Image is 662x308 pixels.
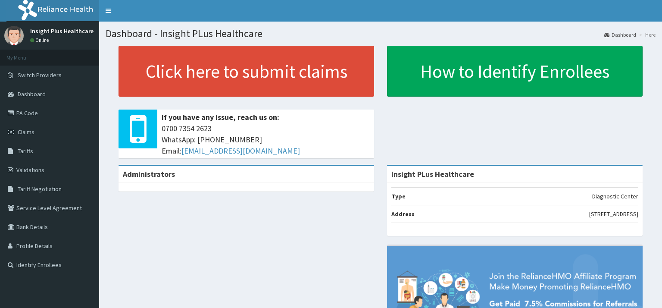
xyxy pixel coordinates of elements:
[637,31,656,38] li: Here
[106,28,656,39] h1: Dashboard - Insight PLus Healthcare
[119,46,374,97] a: Click here to submit claims
[18,147,33,155] span: Tariffs
[387,46,643,97] a: How to Identify Enrollees
[18,90,46,98] span: Dashboard
[391,192,406,200] b: Type
[592,192,638,201] p: Diagnostic Center
[30,28,94,34] p: Insight Plus Healthcare
[4,26,24,45] img: User Image
[391,169,474,179] strong: Insight PLus Healthcare
[181,146,300,156] a: [EMAIL_ADDRESS][DOMAIN_NAME]
[18,185,62,193] span: Tariff Negotiation
[123,169,175,179] b: Administrators
[589,210,638,218] p: [STREET_ADDRESS]
[30,37,51,43] a: Online
[18,71,62,79] span: Switch Providers
[604,31,636,38] a: Dashboard
[162,112,279,122] b: If you have any issue, reach us on:
[18,128,34,136] span: Claims
[391,210,415,218] b: Address
[162,123,370,156] span: 0700 7354 2623 WhatsApp: [PHONE_NUMBER] Email:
